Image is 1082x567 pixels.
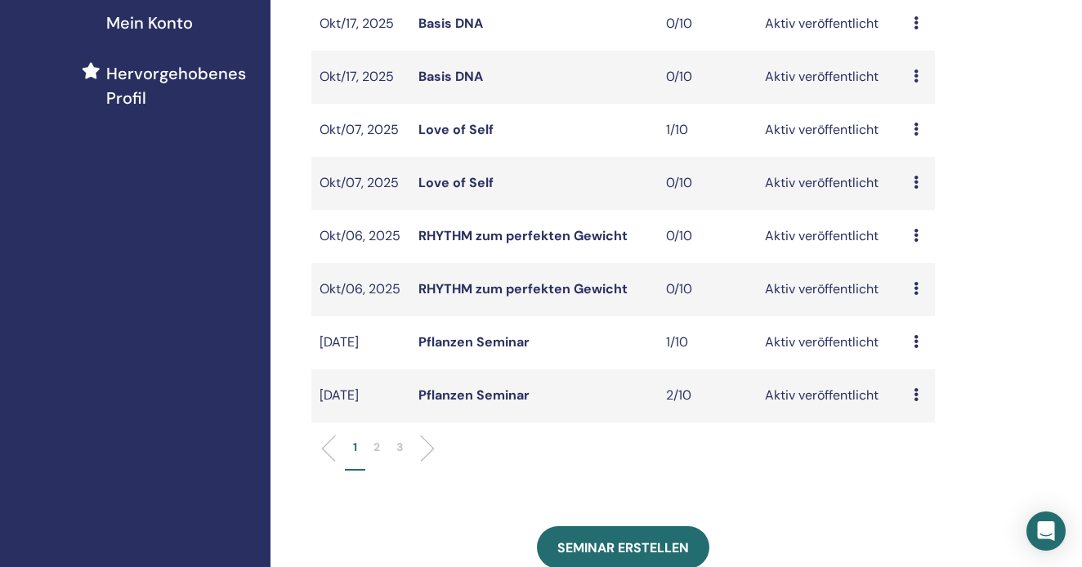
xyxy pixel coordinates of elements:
[311,263,410,316] td: Okt/06, 2025
[757,210,905,263] td: Aktiv veröffentlicht
[658,263,757,316] td: 0/10
[311,157,410,210] td: Okt/07, 2025
[353,439,357,456] p: 1
[1026,511,1066,551] div: Open Intercom Messenger
[373,439,380,456] p: 2
[757,369,905,422] td: Aktiv veröffentlicht
[418,227,628,244] a: RHYTHM zum perfekten Gewicht
[106,11,193,35] span: Mein Konto
[658,157,757,210] td: 0/10
[757,51,905,104] td: Aktiv veröffentlicht
[658,316,757,369] td: 1/10
[311,51,410,104] td: Okt/17, 2025
[757,263,905,316] td: Aktiv veröffentlicht
[658,369,757,422] td: 2/10
[757,104,905,157] td: Aktiv veröffentlicht
[418,174,494,191] a: Love of Self
[658,210,757,263] td: 0/10
[311,316,410,369] td: [DATE]
[311,104,410,157] td: Okt/07, 2025
[418,386,530,404] a: Pflanzen Seminar
[418,68,483,85] a: Basis DNA
[418,280,628,297] a: RHYTHM zum perfekten Gewicht
[418,333,530,350] a: Pflanzen Seminar
[757,157,905,210] td: Aktiv veröffentlicht
[418,15,483,32] a: Basis DNA
[557,539,689,556] span: Seminar erstellen
[396,439,403,456] p: 3
[106,61,257,110] span: Hervorgehobenes Profil
[658,104,757,157] td: 1/10
[757,316,905,369] td: Aktiv veröffentlicht
[311,210,410,263] td: Okt/06, 2025
[658,51,757,104] td: 0/10
[311,369,410,422] td: [DATE]
[418,121,494,138] a: Love of Self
